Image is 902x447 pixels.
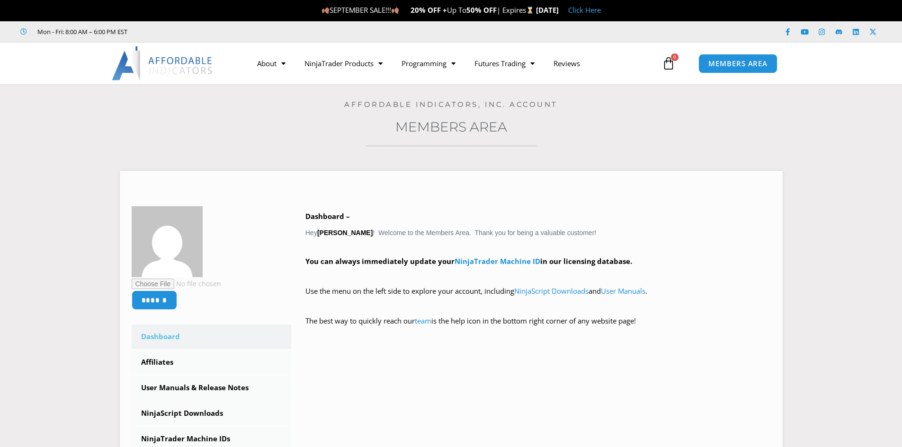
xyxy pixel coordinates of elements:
a: MEMBERS AREA [698,54,777,73]
span: SEPTEMBER SALE!!! Up To | Expires [322,5,536,15]
iframe: Customer reviews powered by Trustpilot [141,27,283,36]
a: Affordable Indicators, Inc. Account [344,100,558,109]
a: NinjaScript Downloads [514,286,589,296]
a: About [248,53,295,74]
strong: You can always immediately update your in our licensing database. [305,256,632,266]
strong: [DATE] [536,5,559,15]
a: Members Area [395,119,507,135]
a: Futures Trading [465,53,544,74]
img: ⌛ [527,7,534,14]
a: Programming [392,53,465,74]
img: 🍂 [392,7,399,14]
div: Hey ! Welcome to the Members Area. Thank you for being a valuable customer! [305,210,771,341]
a: User Manuals & Release Notes [132,376,292,400]
a: NinjaScript Downloads [132,401,292,426]
span: Mon - Fri: 8:00 AM – 6:00 PM EST [35,26,127,37]
a: Dashboard [132,324,292,349]
nav: Menu [248,53,660,74]
a: team [415,316,431,325]
a: Reviews [544,53,589,74]
img: 535449705e88a2ac18021d13e24b0d6af1c7e200d322ce41128746a1c5d27c9c [132,206,203,277]
img: 🍂 [322,7,329,14]
a: User Manuals [601,286,645,296]
strong: 20% OFF + [411,5,447,15]
p: Use the menu on the left side to explore your account, including and . [305,285,771,311]
a: Affiliates [132,350,292,375]
a: NinjaTrader Machine ID [455,256,540,266]
img: LogoAI | Affordable Indicators – NinjaTrader [112,46,214,80]
b: Dashboard – [305,211,350,221]
a: Click Here [568,5,601,15]
a: NinjaTrader Products [295,53,392,74]
strong: 50% OFF [466,5,497,15]
span: 0 [671,53,679,61]
p: The best way to quickly reach our is the help icon in the bottom right corner of any website page! [305,315,771,341]
strong: [PERSON_NAME] [317,229,373,237]
a: 0 [648,50,689,77]
span: MEMBERS AREA [708,60,768,67]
